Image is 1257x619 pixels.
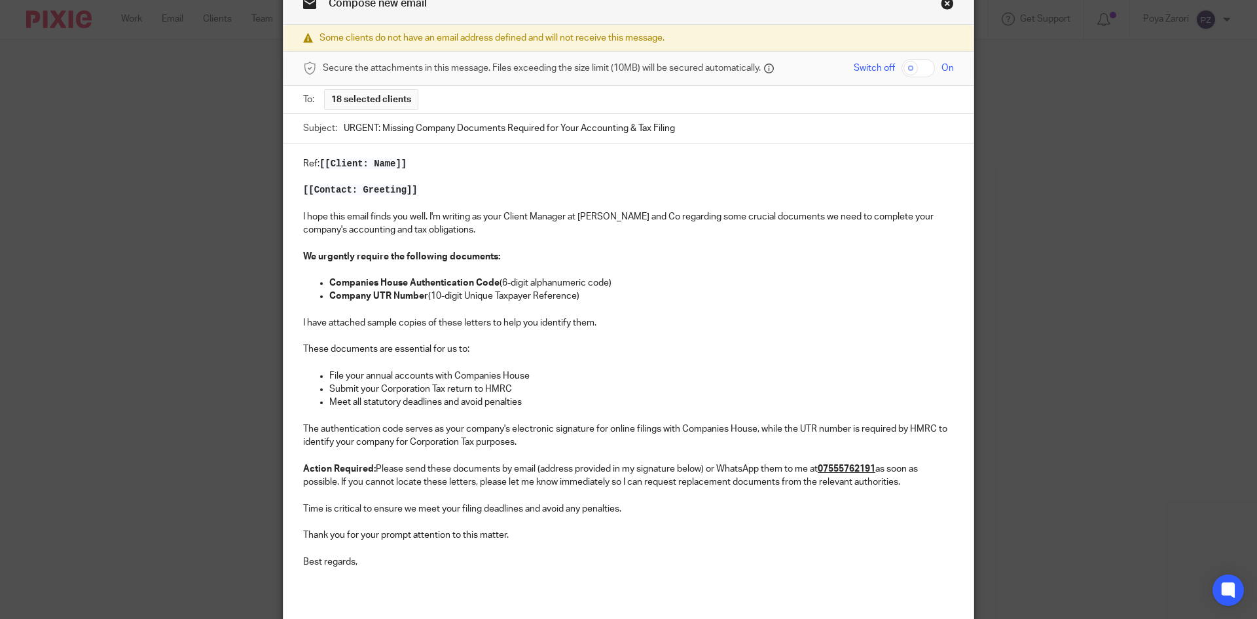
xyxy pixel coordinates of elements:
[319,159,407,169] span: [[Client: Name]]
[329,396,954,409] p: Meet all statutory deadlines and avoid penalties
[941,62,954,75] span: On
[303,93,318,106] label: To:
[329,276,954,290] p: (6-digit alphanumeric code)
[303,157,954,170] p: Ref:
[303,122,337,135] label: Subject:
[329,291,428,301] strong: Company UTR Number
[303,422,954,449] p: The authentication code serves as your company's electronic signature for online filings with Com...
[323,62,761,75] span: Secure the attachments in this message. Files exceeding the size limit (10MB) will be secured aut...
[303,462,954,489] p: Please send these documents by email (address provided in my signature below) or WhatsApp them to...
[303,529,954,542] p: Thank you for your prompt attention to this matter.
[329,278,500,288] strong: Companies House Authentication Code
[303,343,954,356] p: These documents are essential for us to:
[303,464,376,474] strong: Action Required:
[303,316,954,329] p: I have attached sample copies of these letters to help you identify them.
[331,93,411,106] span: 18 selected clients
[319,31,665,45] span: Some clients do not have an email address defined and will not receive this message.
[303,210,954,237] p: I hope this email finds you well. I'm writing as your Client Manager at [PERSON_NAME] and Co rega...
[854,62,895,75] span: Switch off
[303,555,954,582] p: Best regards,
[818,464,875,474] u: 07555762191
[303,252,500,261] strong: We urgently require the following documents:
[329,290,954,303] p: (10-digit Unique Taxpayer Reference)
[329,383,954,396] p: Submit your Corporation Tax return to HMRC
[303,185,418,195] span: [[Contact: Greeting]]
[303,502,954,516] p: Time is critical to ensure we meet your filing deadlines and avoid any penalties.
[329,369,954,383] p: File your annual accounts with Companies House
